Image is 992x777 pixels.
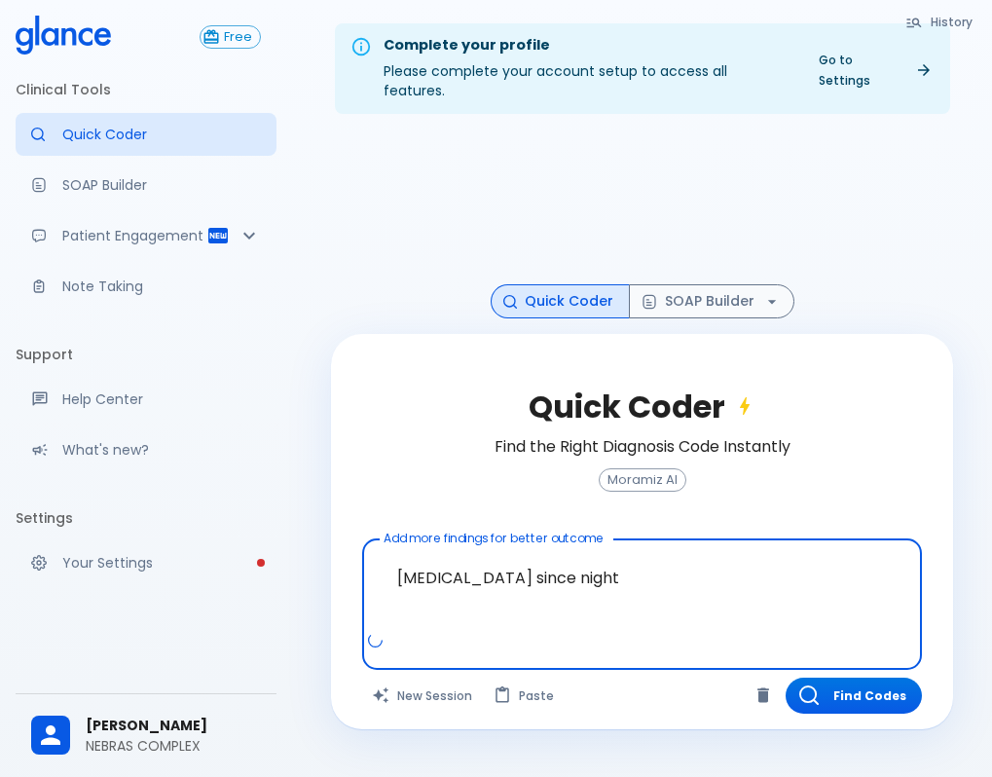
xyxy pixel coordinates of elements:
div: Patient Reports & Referrals [16,214,276,257]
button: History [896,8,984,36]
button: Clears all inputs and results. [362,678,484,714]
a: Go to Settings [807,46,942,94]
li: Settings [16,495,276,541]
a: Advanced note-taking [16,265,276,308]
div: Please complete your account setup to access all features. [384,29,791,108]
h2: Quick Coder [529,388,756,425]
button: Quick Coder [491,284,630,318]
p: Patient Engagement [62,226,206,245]
a: Moramiz: Find ICD10AM codes instantly [16,113,276,156]
span: [PERSON_NAME] [86,716,261,736]
button: Paste from clipboard [484,678,566,714]
span: Moramiz AI [600,473,685,488]
p: Your Settings [62,553,261,573]
li: Clinical Tools [16,66,276,113]
p: NEBRAS COMPLEX [86,736,261,756]
a: Click to view or change your subscription [200,25,276,49]
button: Clear [749,681,778,710]
a: Docugen: Compose a clinical documentation in seconds [16,164,276,206]
p: What's new? [62,440,261,460]
h6: Find the Right Diagnosis Code Instantly [495,433,790,461]
button: Free [200,25,261,49]
a: Get help from our support team [16,378,276,421]
li: Support [16,331,276,378]
span: Free [216,30,260,45]
button: SOAP Builder [629,284,794,318]
p: SOAP Builder [62,175,261,195]
button: Find Codes [786,678,922,714]
div: [PERSON_NAME]NEBRAS COMPLEX [16,702,276,769]
div: Complete your profile [384,35,791,56]
p: Note Taking [62,277,261,296]
p: Help Center [62,389,261,409]
div: Recent updates and feature releases [16,428,276,471]
p: Quick Coder [62,125,261,144]
a: Please complete account setup [16,541,276,584]
textarea: [MEDICAL_DATA] since night [376,547,908,631]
